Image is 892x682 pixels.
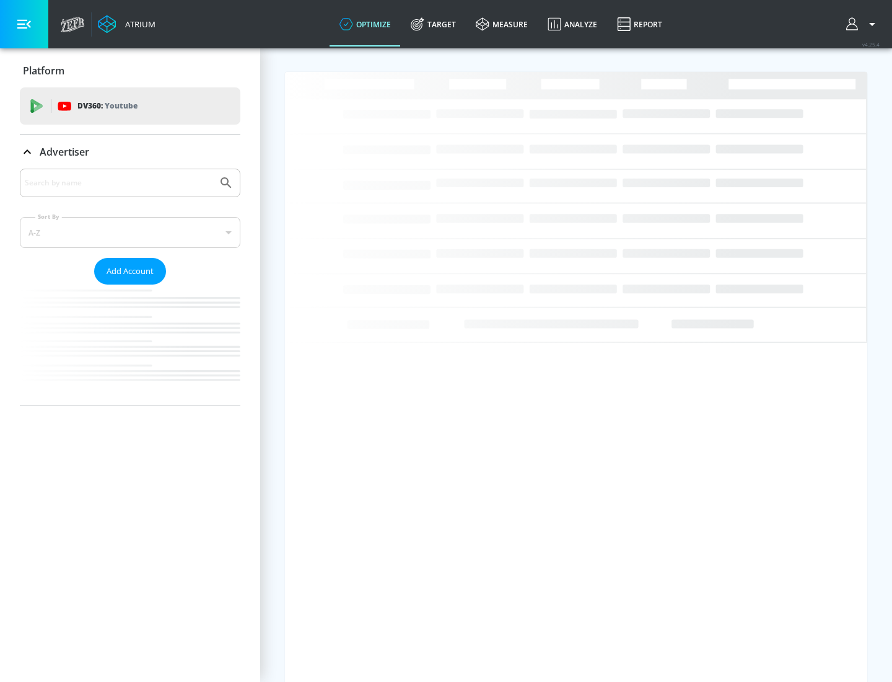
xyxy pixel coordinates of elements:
[94,258,166,285] button: Add Account
[538,2,607,46] a: Analyze
[23,64,64,77] p: Platform
[25,175,212,191] input: Search by name
[862,41,880,48] span: v 4.25.4
[20,285,240,405] nav: list of Advertiser
[607,2,672,46] a: Report
[120,19,155,30] div: Atrium
[401,2,466,46] a: Target
[20,217,240,248] div: A-Z
[40,145,89,159] p: Advertiser
[20,87,240,125] div: DV360: Youtube
[77,99,138,113] p: DV360:
[330,2,401,46] a: optimize
[98,15,155,33] a: Atrium
[35,213,62,221] label: Sort By
[20,169,240,405] div: Advertiser
[20,53,240,88] div: Platform
[20,135,240,169] div: Advertiser
[107,264,154,278] span: Add Account
[466,2,538,46] a: measure
[105,99,138,112] p: Youtube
